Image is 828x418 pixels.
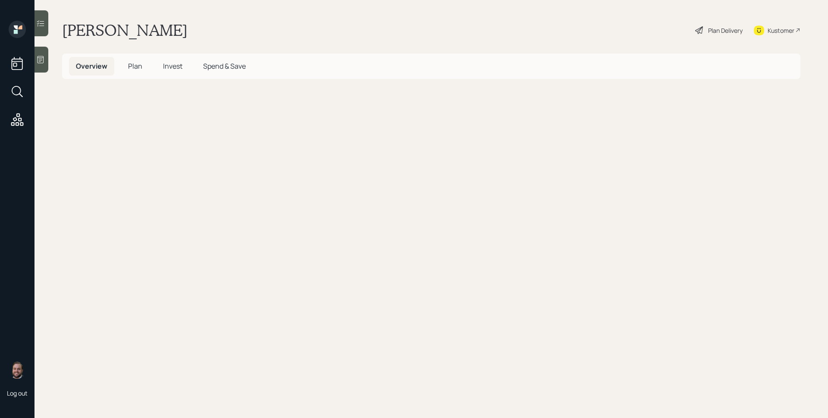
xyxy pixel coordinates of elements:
[768,26,794,35] div: Kustomer
[203,61,246,71] span: Spend & Save
[163,61,182,71] span: Invest
[708,26,743,35] div: Plan Delivery
[128,61,142,71] span: Plan
[7,389,28,397] div: Log out
[62,21,188,40] h1: [PERSON_NAME]
[9,361,26,379] img: james-distasi-headshot.png
[76,61,107,71] span: Overview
